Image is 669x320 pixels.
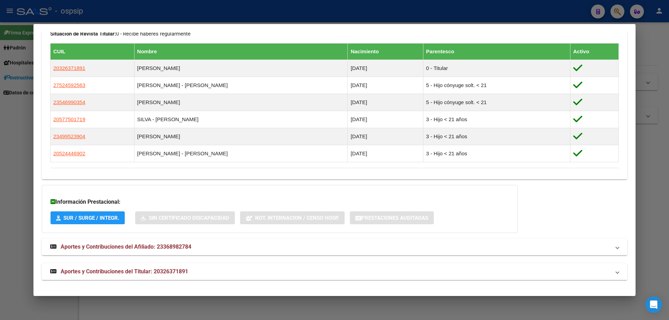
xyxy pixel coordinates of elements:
td: [PERSON_NAME] - [PERSON_NAME] [134,77,348,94]
button: Not. Internacion / Censo Hosp. [240,211,345,224]
td: 0 - Titular [423,60,570,77]
td: 5 - Hijo cónyuge solt. < 21 [423,94,570,111]
span: Aportes y Contribuciones del Titular: 20326371891 [61,268,188,275]
span: Sin Certificado Discapacidad [149,215,229,221]
span: 27524592563 [53,82,85,88]
span: 23499523904 [53,133,85,139]
span: Not. Internacion / Censo Hosp. [255,215,339,221]
th: Nacimiento [348,44,423,60]
th: Nombre [134,44,348,60]
span: 0 - Recibe haberes regularmente [50,31,191,37]
td: [DATE] [348,128,423,145]
span: 20326371891 [53,65,85,71]
td: [PERSON_NAME] [134,128,348,145]
td: [PERSON_NAME] [134,60,348,77]
td: [DATE] [348,77,423,94]
td: [DATE] [348,60,423,77]
span: 23546990354 [53,99,85,105]
span: Aportes y Contribuciones del Afiliado: 23368982784 [61,243,191,250]
td: [DATE] [348,111,423,128]
td: [PERSON_NAME] [134,94,348,111]
span: SUR / SURGE / INTEGR. [63,215,119,221]
span: 20577501719 [53,116,85,122]
td: SILVA - [PERSON_NAME] [134,111,348,128]
td: 5 - Hijo cónyuge solt. < 21 [423,77,570,94]
th: Activo [570,44,618,60]
span: Prestaciones Auditadas [361,215,428,221]
span: 20524446902 [53,150,85,156]
strong: Situacion de Revista Titular: [50,31,116,37]
mat-expansion-panel-header: Aportes y Contribuciones del Afiliado: 23368982784 [42,239,627,255]
button: Prestaciones Auditadas [350,211,434,224]
button: Sin Certificado Discapacidad [135,211,235,224]
td: 3 - Hijo < 21 años [423,111,570,128]
th: CUIL [51,44,134,60]
h3: Información Prestacional: [51,198,509,206]
td: [DATE] [348,94,423,111]
td: [DATE] [348,145,423,162]
button: SUR / SURGE / INTEGR. [51,211,125,224]
td: [PERSON_NAME] - [PERSON_NAME] [134,145,348,162]
td: 3 - Hijo < 21 años [423,145,570,162]
th: Parentesco [423,44,570,60]
td: 3 - Hijo < 21 años [423,128,570,145]
div: Open Intercom Messenger [645,296,662,313]
mat-expansion-panel-header: Aportes y Contribuciones del Titular: 20326371891 [42,263,627,280]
